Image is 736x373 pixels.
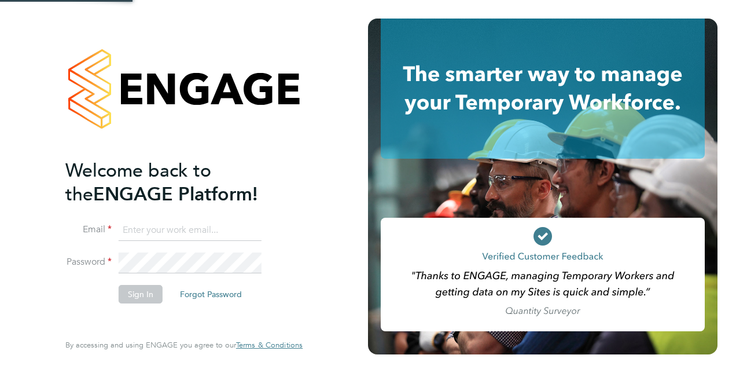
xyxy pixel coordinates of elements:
[171,285,251,303] button: Forgot Password
[65,340,303,350] span: By accessing and using ENGAGE you agree to our
[65,159,211,206] span: Welcome back to the
[119,285,163,303] button: Sign In
[65,224,112,236] label: Email
[236,341,303,350] a: Terms & Conditions
[65,256,112,268] label: Password
[65,159,291,206] h2: ENGAGE Platform!
[119,220,262,241] input: Enter your work email...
